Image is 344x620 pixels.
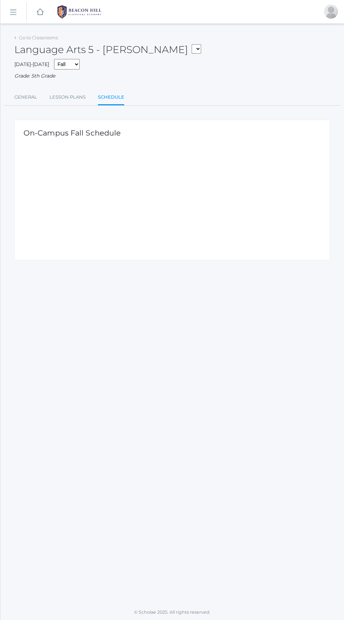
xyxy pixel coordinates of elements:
[14,61,49,67] span: [DATE]-[DATE]
[98,90,124,105] a: Schedule
[24,129,321,137] h1: On-Campus Fall Schedule
[0,609,344,616] p: © Scholae 2025. All rights reserved.
[19,35,58,40] a: Go to Classrooms
[324,5,338,19] div: Jane Israyelyan
[14,72,330,80] div: Grade: 5th Grade
[14,44,201,55] h2: Language Arts 5 - [PERSON_NAME]
[14,90,37,104] a: General
[53,3,106,21] img: BHCALogos-05-308ed15e86a5a0abce9b8dd61676a3503ac9727e845dece92d48e8588c001991.png
[49,90,86,104] a: Lesson Plans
